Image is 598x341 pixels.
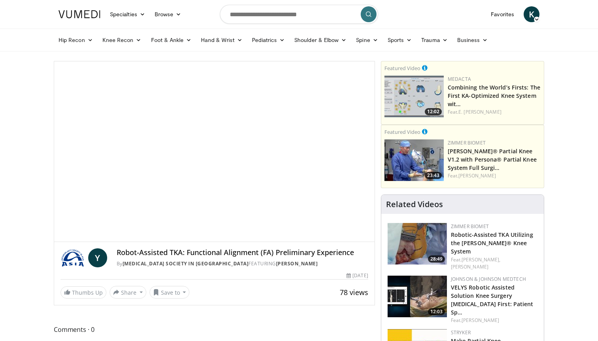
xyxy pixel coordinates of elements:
a: Trauma [416,32,452,48]
a: Spine [351,32,382,48]
a: Zimmer Biomet [448,139,486,146]
a: Hand & Wrist [196,32,247,48]
span: 28:49 [428,255,445,263]
span: 23:43 [425,172,442,179]
div: Feat. [451,317,537,324]
a: [PERSON_NAME] [462,317,499,324]
a: E. [PERSON_NAME] [458,109,501,115]
div: Feat. [451,256,537,271]
a: Zimmer Biomet [451,223,489,230]
a: Favorites [486,6,519,22]
a: Robotic-Assisted TKA Utilizing the [PERSON_NAME]® Knee System [451,231,533,255]
span: 78 views [340,288,368,297]
div: Feat. [448,109,541,116]
a: Sports [383,32,417,48]
h4: Related Videos [386,200,443,209]
a: [PERSON_NAME], [462,256,500,263]
button: Share [110,286,146,299]
a: Business [452,32,493,48]
a: Knee Recon [98,32,146,48]
button: Save to [149,286,190,299]
div: By FEATURING [117,260,368,267]
img: Arthroplasty Society in Asia [61,248,85,267]
input: Search topics, interventions [220,5,378,24]
a: [PERSON_NAME]® Partial Knee V1.2 with Persona® Partial Knee System Full Surgi… [448,147,537,171]
a: Combining the World’s Firsts: The First KA-Optimized Knee System wit… [448,84,540,108]
a: [PERSON_NAME] [458,172,496,179]
a: Medacta [448,76,471,82]
a: Stryker [451,329,471,336]
video-js: Video Player [54,61,375,242]
a: VELYS Robotic Assisted Solution Knee Surgery [MEDICAL_DATA] First: Patient Sp… [451,284,534,316]
a: Y [88,248,107,267]
h4: Robot-Assisted TKA: Functional Alignment (FA) Preliminary Experience [117,248,368,257]
small: Featured Video [384,65,420,72]
a: 12:02 [384,76,444,117]
a: Pediatrics [247,32,290,48]
a: [PERSON_NAME] [276,260,318,267]
a: Shoulder & Elbow [290,32,351,48]
a: K [524,6,539,22]
a: Specialties [105,6,150,22]
img: aaf1b7f9-f888-4d9f-a252-3ca059a0bd02.150x105_q85_crop-smart_upscale.jpg [384,76,444,117]
div: [DATE] [346,272,368,279]
small: Featured Video [384,128,420,135]
span: Comments 0 [54,324,375,335]
a: Hip Recon [54,32,98,48]
a: 23:43 [384,139,444,181]
a: 28:49 [388,223,447,265]
img: 99b1778f-d2b2-419a-8659-7269f4b428ba.150x105_q85_crop-smart_upscale.jpg [384,139,444,181]
span: 12:03 [428,308,445,315]
a: Browse [150,6,186,22]
a: Foot & Ankle [146,32,197,48]
a: [PERSON_NAME] [451,263,488,270]
a: 12:03 [388,276,447,317]
span: 12:02 [425,108,442,115]
a: Thumbs Up [61,286,106,299]
a: Johnson & Johnson MedTech [451,276,526,282]
img: abe8434e-c392-4864-8b80-6cc2396b85ec.150x105_q85_crop-smart_upscale.jpg [388,276,447,317]
img: VuMedi Logo [59,10,100,18]
img: 8628d054-67c0-4db7-8e0b-9013710d5e10.150x105_q85_crop-smart_upscale.jpg [388,223,447,265]
div: Feat. [448,172,541,179]
a: [MEDICAL_DATA] Society in [GEOGRAPHIC_DATA] [123,260,249,267]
